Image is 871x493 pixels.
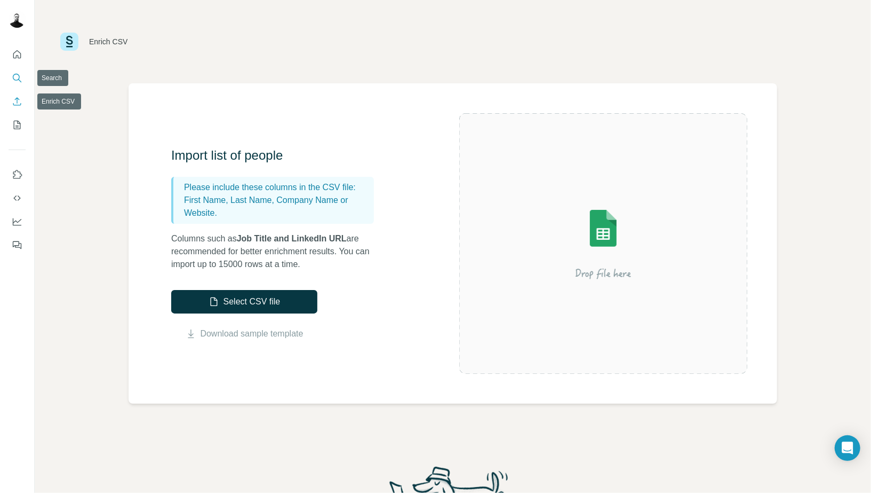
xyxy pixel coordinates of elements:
[184,194,370,220] p: First Name, Last Name, Company Name or Website.
[184,181,370,194] p: Please include these columns in the CSV file:
[9,92,26,111] button: Enrich CSV
[835,435,860,461] div: Open Intercom Messenger
[9,236,26,255] button: Feedback
[171,290,317,314] button: Select CSV file
[89,36,127,47] div: Enrich CSV
[171,232,385,271] p: Columns such as are recommended for better enrichment results. You can import up to 15000 rows at...
[237,234,347,243] span: Job Title and LinkedIn URL
[9,212,26,231] button: Dashboard
[9,115,26,135] button: My lists
[171,327,317,340] button: Download sample template
[9,165,26,184] button: Use Surfe on LinkedIn
[201,327,303,340] a: Download sample template
[507,179,699,308] img: Surfe Illustration - Drop file here or select below
[171,147,385,164] h3: Import list of people
[9,11,26,28] img: Avatar
[9,189,26,208] button: Use Surfe API
[9,45,26,64] button: Quick start
[60,33,78,51] img: Surfe Logo
[9,68,26,88] button: Search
